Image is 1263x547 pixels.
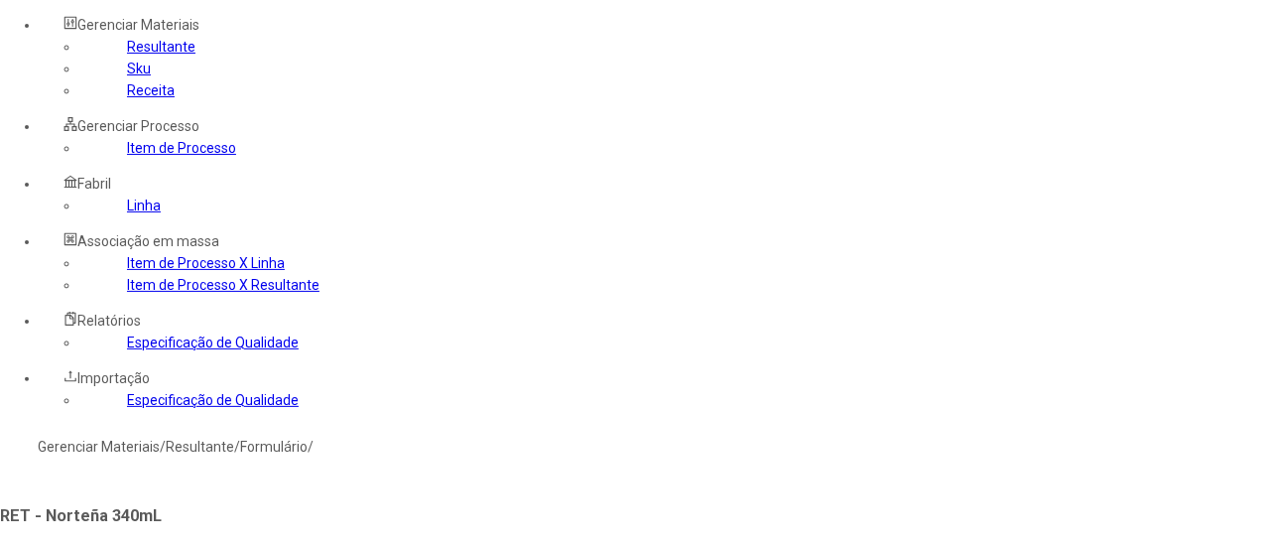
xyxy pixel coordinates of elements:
[127,255,285,271] a: Item de Processo X Linha
[234,439,240,455] nz-breadcrumb-separator: /
[160,439,166,455] nz-breadcrumb-separator: /
[77,233,219,249] span: Associação em massa
[127,140,236,156] a: Item de Processo
[77,118,199,134] span: Gerenciar Processo
[77,176,111,192] span: Fabril
[240,439,308,455] a: Formulário
[127,82,175,98] a: Receita
[127,39,195,55] a: Resultante
[77,370,150,386] span: Importação
[127,392,299,408] a: Especificação de Qualidade
[38,439,160,455] a: Gerenciar Materiais
[127,335,299,350] a: Especificação de Qualidade
[127,61,151,76] a: Sku
[127,277,319,293] a: Item de Processo X Resultante
[166,439,234,455] a: Resultante
[77,313,141,329] span: Relatórios
[77,17,199,33] span: Gerenciar Materiais
[308,439,314,455] nz-breadcrumb-separator: /
[127,198,161,213] a: Linha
